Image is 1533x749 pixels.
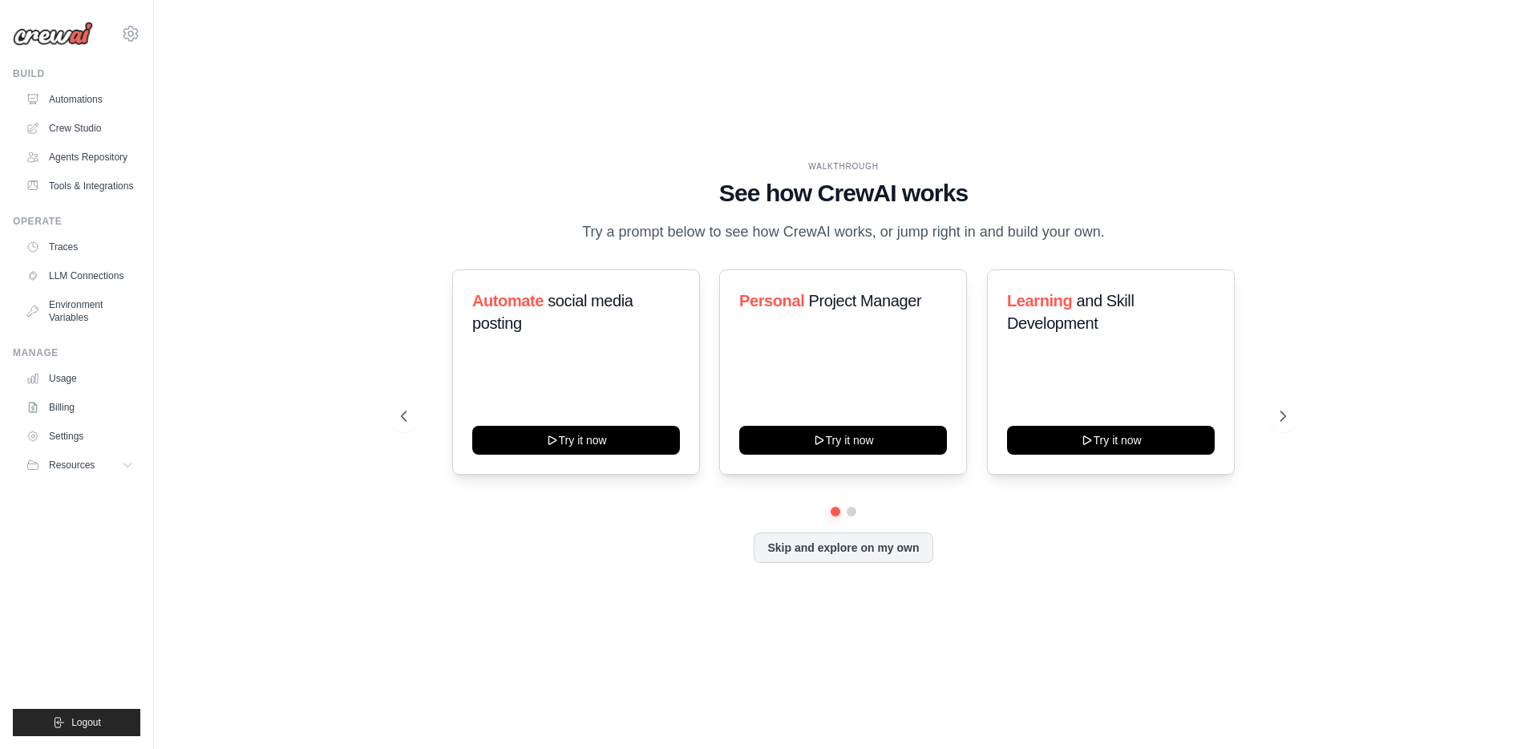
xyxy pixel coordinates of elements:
[472,292,544,310] span: Automate
[574,221,1113,244] p: Try a prompt below to see how CrewAI works, or jump right in and build your own.
[1007,292,1072,310] span: Learning
[754,532,932,563] button: Skip and explore on my own
[19,366,140,391] a: Usage
[13,346,140,359] div: Manage
[13,67,140,80] div: Build
[472,426,680,455] button: Try it now
[401,160,1286,172] div: WALKTHROUGH
[13,22,93,46] img: Logo
[19,115,140,141] a: Crew Studio
[19,234,140,260] a: Traces
[71,716,101,729] span: Logout
[739,426,947,455] button: Try it now
[13,709,140,736] button: Logout
[19,173,140,199] a: Tools & Integrations
[13,215,140,228] div: Operate
[19,144,140,170] a: Agents Repository
[472,292,633,332] span: social media posting
[49,459,95,472] span: Resources
[19,452,140,478] button: Resources
[19,263,140,289] a: LLM Connections
[19,87,140,112] a: Automations
[401,179,1286,208] h1: See how CrewAI works
[1007,426,1215,455] button: Try it now
[19,423,140,449] a: Settings
[19,292,140,330] a: Environment Variables
[809,292,922,310] span: Project Manager
[19,395,140,420] a: Billing
[739,292,804,310] span: Personal
[1007,292,1134,332] span: and Skill Development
